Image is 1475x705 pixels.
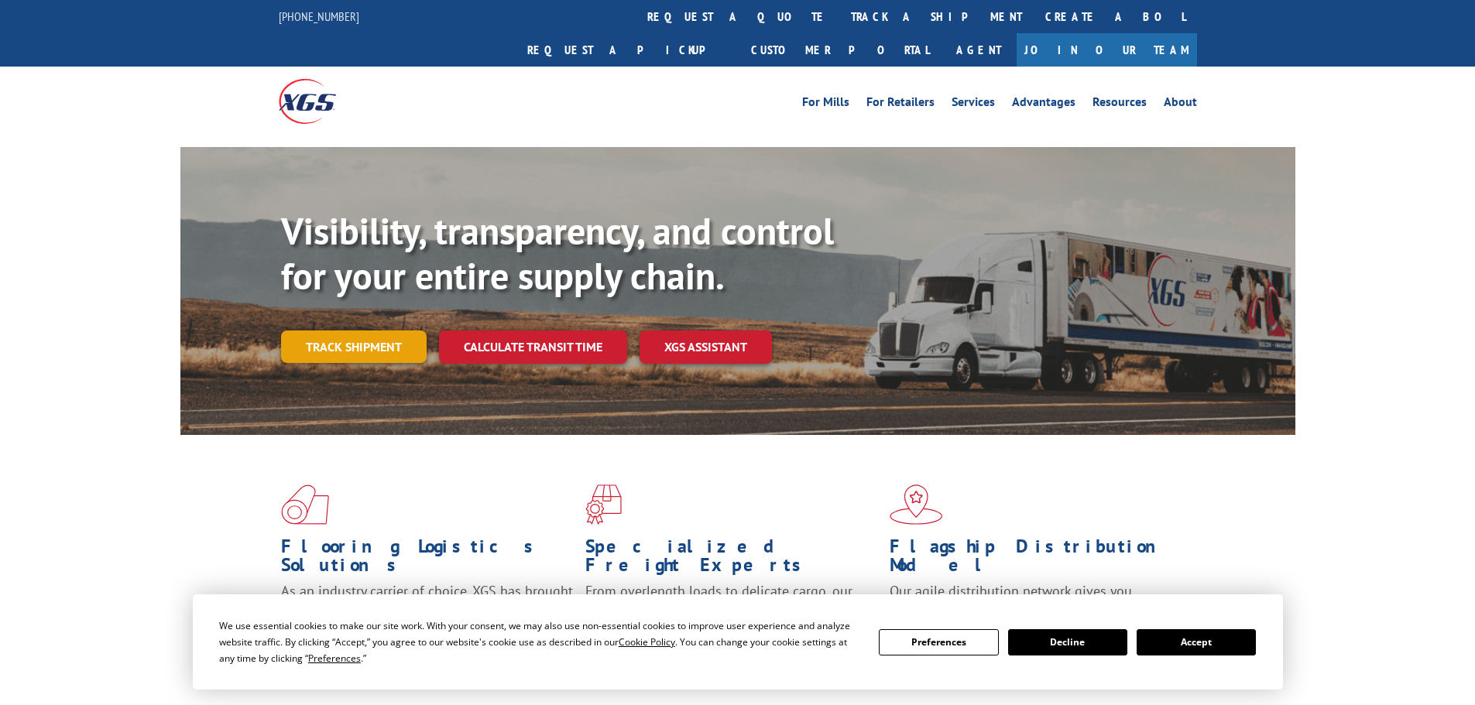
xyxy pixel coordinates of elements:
[193,594,1283,690] div: Cookie Consent Prompt
[640,330,772,364] a: XGS ASSISTANT
[739,33,941,67] a: Customer Portal
[866,96,935,113] a: For Retailers
[281,207,834,299] b: Visibility, transparency, and control for your entire supply chain.
[585,582,878,651] p: From overlength loads to delicate cargo, our experienced staff knows the best way to move your fr...
[802,96,849,113] a: For Mills
[516,33,739,67] a: Request a pickup
[890,484,943,525] img: xgs-icon-flagship-distribution-model-red
[952,96,995,113] a: Services
[219,618,860,666] div: We use essential cookies to make our site work. With your consent, we may also use non-essential ...
[281,484,329,525] img: xgs-icon-total-supply-chain-intelligence-red
[1137,629,1256,655] button: Accept
[890,582,1175,618] span: Our agile distribution network gives you nationwide inventory management on demand.
[879,629,998,655] button: Preferences
[585,537,878,582] h1: Specialized Freight Experts
[1017,33,1197,67] a: Join Our Team
[1093,96,1147,113] a: Resources
[1012,96,1075,113] a: Advantages
[281,330,427,363] a: Track shipment
[890,537,1182,582] h1: Flagship Distribution Model
[1164,96,1197,113] a: About
[585,484,622,525] img: xgs-icon-focused-on-flooring-red
[281,582,573,637] span: As an industry carrier of choice, XGS has brought innovation and dedication to flooring logistics...
[1008,629,1127,655] button: Decline
[279,9,359,24] a: [PHONE_NUMBER]
[941,33,1017,67] a: Agent
[308,652,361,665] span: Preferences
[619,635,675,649] span: Cookie Policy
[281,537,574,582] h1: Flooring Logistics Solutions
[439,330,627,364] a: Calculate transit time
